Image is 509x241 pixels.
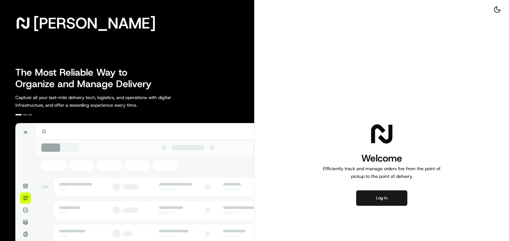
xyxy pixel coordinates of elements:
button: Log in [356,190,407,206]
p: Efficiently track and manage orders live from the point of pickup to the point of delivery. [320,165,443,180]
span: [PERSON_NAME] [33,17,156,29]
h2: The Most Reliable Way to Organize and Manage Delivery [15,67,159,90]
h1: Welcome [320,152,443,165]
p: Capture all your last-mile delivery tech, logistics, and operations with digital infrastructure, ... [15,94,200,109]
